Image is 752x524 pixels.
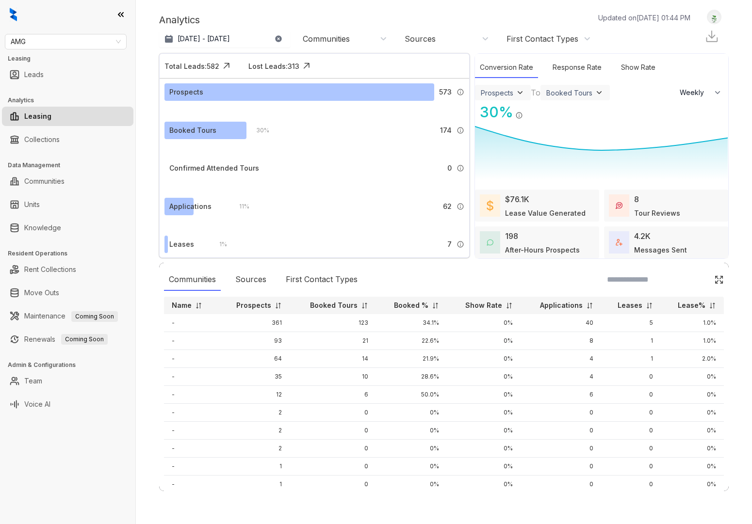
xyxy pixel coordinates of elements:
[601,368,661,386] td: 0
[678,301,705,310] p: Lease%
[2,107,133,126] li: Leasing
[457,127,464,134] img: Info
[601,458,661,476] td: 0
[376,404,447,422] td: 0%
[8,54,135,63] h3: Leasing
[169,239,194,250] div: Leases
[447,458,521,476] td: 0%
[521,422,601,440] td: 0
[290,422,376,440] td: 0
[290,458,376,476] td: 0
[164,386,218,404] td: -
[376,368,447,386] td: 28.6%
[376,422,447,440] td: 0%
[2,330,133,349] li: Renewals
[505,193,529,205] div: $76.1K
[290,440,376,458] td: 0
[506,302,513,309] img: sorting
[8,249,135,258] h3: Resident Operations
[24,218,61,238] a: Knowledge
[618,301,642,310] p: Leases
[178,34,230,44] p: [DATE] - [DATE]
[714,275,724,285] img: Click Icon
[457,203,464,210] img: Info
[8,161,135,170] h3: Data Management
[661,422,724,440] td: 0%
[505,245,580,255] div: After-Hours Prospects
[443,201,452,212] span: 62
[11,34,121,49] span: AMG
[218,458,289,476] td: 1
[594,88,604,97] img: ViewFilterArrow
[61,334,108,345] span: Coming Soon
[704,29,719,44] img: Download
[159,30,290,48] button: [DATE] - [DATE]
[210,239,227,250] div: 1 %
[164,458,218,476] td: -
[601,350,661,368] td: 1
[521,440,601,458] td: 0
[601,314,661,332] td: 5
[164,269,221,291] div: Communities
[2,172,133,191] li: Communities
[634,193,639,205] div: 8
[540,301,583,310] p: Applications
[601,422,661,440] td: 0
[447,386,521,404] td: 0%
[2,218,133,238] li: Knowledge
[447,476,521,493] td: 0%
[24,330,108,349] a: RenewalsComing Soon
[376,314,447,332] td: 34.1%
[218,350,289,368] td: 64
[475,57,538,78] div: Conversion Rate
[661,476,724,493] td: 0%
[24,130,60,149] a: Collections
[290,314,376,332] td: 123
[2,371,133,391] li: Team
[8,96,135,105] h3: Analytics
[601,440,661,458] td: 0
[218,422,289,440] td: 2
[24,172,65,191] a: Communities
[616,202,622,209] img: TourReviews
[8,361,135,369] h3: Admin & Configurations
[310,301,358,310] p: Booked Tours
[661,386,724,404] td: 0%
[24,107,51,126] a: Leasing
[548,57,606,78] div: Response Rate
[219,59,234,73] img: Click Icon
[515,111,523,119] img: Info
[2,65,133,84] li: Leads
[447,404,521,422] td: 0%
[376,440,447,458] td: 0%
[169,87,203,97] div: Prospects
[447,350,521,368] td: 0%
[661,368,724,386] td: 0%
[24,195,40,214] a: Units
[521,458,601,476] td: 0
[376,386,447,404] td: 50.0%
[275,302,282,309] img: sorting
[2,195,133,214] li: Units
[169,125,216,136] div: Booked Tours
[159,13,200,27] p: Analytics
[290,386,376,404] td: 6
[521,314,601,332] td: 40
[195,302,202,309] img: sorting
[661,458,724,476] td: 0%
[707,12,721,22] img: UserAvatar
[303,33,350,44] div: Communities
[505,208,586,218] div: Lease Value Generated
[24,260,76,279] a: Rent Collections
[634,230,651,242] div: 4.2K
[169,201,212,212] div: Applications
[24,371,42,391] a: Team
[616,57,660,78] div: Show Rate
[709,302,716,309] img: sorting
[218,404,289,422] td: 2
[405,33,436,44] div: Sources
[598,13,690,23] p: Updated on [DATE] 01:44 PM
[475,101,513,123] div: 30 %
[236,301,271,310] p: Prospects
[447,422,521,440] td: 0%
